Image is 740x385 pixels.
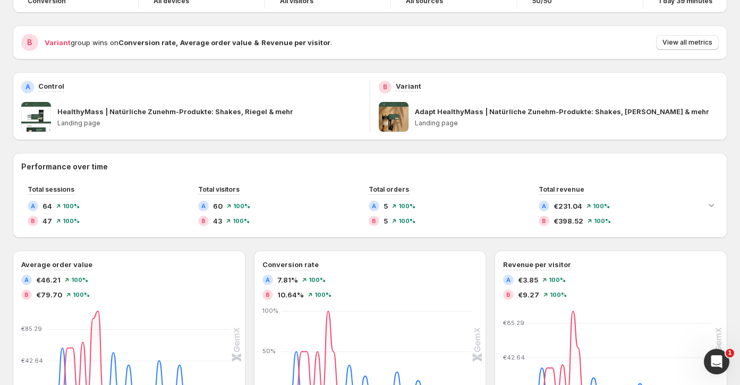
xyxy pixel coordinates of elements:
span: 100% [314,292,331,298]
span: 100% [233,203,250,209]
strong: Average order value [180,38,252,47]
h2: B [31,218,35,224]
text: €42.64 [503,354,525,361]
span: 100% [550,292,567,298]
strong: Revenue per visitor [261,38,330,47]
h2: A [24,277,29,283]
span: View all metrics [662,38,712,47]
span: €398.52 [554,216,583,226]
span: 7.81% [277,275,298,285]
span: 100% [398,218,415,224]
img: Adapt HealthyMass | Natürliche Zunehm-Produkte: Shakes, Riegel & mehr [379,102,409,132]
span: 100% [63,203,80,209]
span: 43 [213,216,222,226]
h3: Conversion rate [262,259,319,270]
span: group wins on . [45,38,332,47]
h2: A [372,203,376,209]
span: €231.04 [554,201,582,211]
span: 60 [213,201,223,211]
h2: B [383,83,387,91]
h2: A [25,83,30,91]
text: 100% [262,307,278,314]
h2: B [266,292,270,298]
h2: Performance over time [21,161,719,172]
span: 5 [384,201,388,211]
span: Total visitors [198,185,240,193]
p: Landing page [415,119,719,127]
iframe: Intercom live chat [704,349,729,374]
span: 100% [309,277,326,283]
text: €85.29 [503,319,524,327]
h2: A [201,203,206,209]
text: €85.29 [21,325,42,332]
span: Variant [45,38,71,47]
span: €3.85 [518,275,538,285]
span: 100% [71,277,88,283]
span: 100% [593,203,610,209]
span: 64 [42,201,52,211]
h2: B [506,292,511,298]
p: HealthyMass | Natürliche Zunehm-Produkte: Shakes, Riegel & mehr [57,106,293,117]
span: Total sessions [28,185,74,193]
span: 100% [594,218,611,224]
img: HealthyMass | Natürliche Zunehm-Produkte: Shakes, Riegel & mehr [21,102,51,132]
h3: Revenue per visitor [503,259,571,270]
span: 100% [398,203,415,209]
p: Variant [396,81,421,91]
strong: & [254,38,259,47]
text: 50% [262,347,276,355]
h2: A [506,277,511,283]
strong: , [176,38,178,47]
h2: A [266,277,270,283]
text: €42.64 [21,357,43,364]
h2: B [201,218,206,224]
span: 47 [42,216,52,226]
p: Adapt HealthyMass | Natürliche Zunehm-Produkte: Shakes, [PERSON_NAME] & mehr [415,106,709,117]
h2: A [542,203,546,209]
span: 1 [726,349,734,357]
button: View all metrics [656,35,719,50]
span: 100% [73,292,90,298]
h2: B [372,218,376,224]
button: Expand chart [704,198,719,212]
span: €79.70 [36,289,62,300]
h3: Average order value [21,259,92,270]
span: 5 [384,216,388,226]
strong: Conversion rate [118,38,176,47]
span: Total revenue [539,185,584,193]
span: €46.21 [36,275,61,285]
h2: B [27,37,32,48]
h2: A [31,203,35,209]
span: 100% [233,218,250,224]
span: 100% [63,218,80,224]
p: Control [38,81,64,91]
h2: B [24,292,29,298]
span: 10.64% [277,289,304,300]
span: 100% [549,277,566,283]
p: Landing page [57,119,361,127]
span: €9.27 [518,289,539,300]
h2: B [542,218,546,224]
span: Total orders [369,185,409,193]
